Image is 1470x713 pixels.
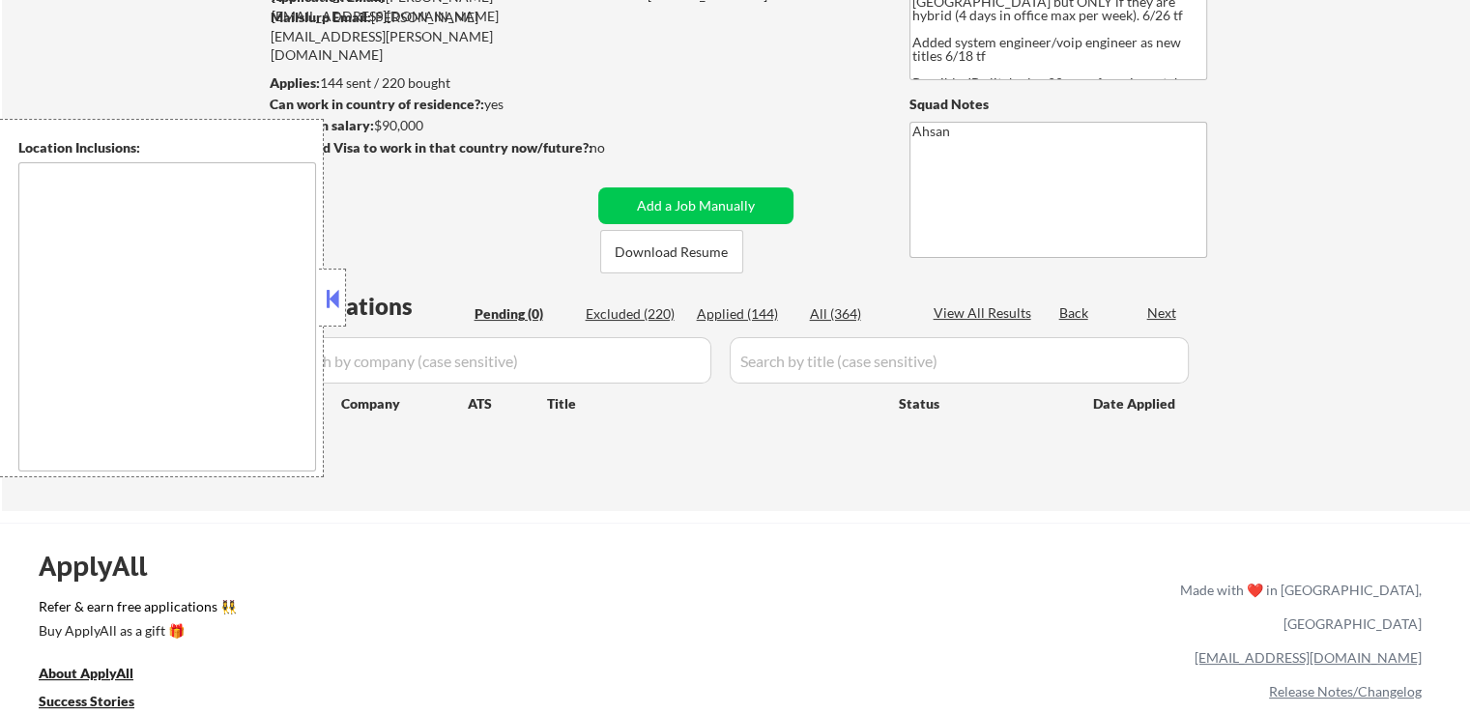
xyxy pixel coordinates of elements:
strong: Mailslurp Email: [271,9,371,25]
strong: Applies: [270,74,320,91]
a: Buy ApplyAll as a gift 🎁 [39,620,232,644]
a: Refer & earn free applications 👯‍♀️ [39,600,776,620]
div: $90,000 [270,116,591,135]
div: View All Results [934,303,1037,323]
div: Location Inclusions: [18,138,316,157]
u: About ApplyAll [39,665,133,681]
strong: Can work in country of residence?: [270,96,484,112]
div: Next [1147,303,1178,323]
div: All (364) [810,304,907,324]
a: About ApplyAll [39,663,160,687]
button: Add a Job Manually [598,187,793,224]
div: Title [547,394,880,414]
div: Status [899,385,1065,420]
div: Excluded (220) [586,304,682,324]
div: Back [1059,303,1090,323]
input: Search by company (case sensitive) [276,337,711,384]
div: 144 sent / 220 bought [270,73,591,93]
a: [EMAIL_ADDRESS][DOMAIN_NAME] [1195,649,1422,666]
input: Search by title (case sensitive) [730,337,1189,384]
div: Squad Notes [909,95,1207,114]
div: Made with ❤️ in [GEOGRAPHIC_DATA], [GEOGRAPHIC_DATA] [1172,573,1422,641]
a: Release Notes/Changelog [1269,683,1422,699]
div: yes [270,95,586,114]
div: Company [341,394,468,414]
div: Pending (0) [475,304,571,324]
div: [PERSON_NAME][EMAIL_ADDRESS][PERSON_NAME][DOMAIN_NAME] [271,8,591,65]
u: Success Stories [39,693,134,709]
div: Applied (144) [697,304,793,324]
div: no [590,138,645,157]
div: Applications [276,295,468,318]
div: Date Applied [1093,394,1178,414]
div: Buy ApplyAll as a gift 🎁 [39,624,232,638]
div: ATS [468,394,547,414]
div: ApplyAll [39,550,169,583]
strong: Will need Visa to work in that country now/future?: [271,139,592,156]
button: Download Resume [600,230,743,273]
strong: Minimum salary: [270,117,374,133]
